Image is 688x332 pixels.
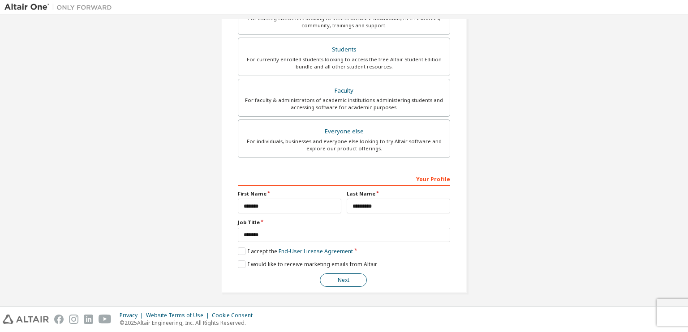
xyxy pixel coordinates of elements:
[244,43,444,56] div: Students
[238,247,353,255] label: I accept the
[244,138,444,152] div: For individuals, businesses and everyone else looking to try Altair software and explore our prod...
[244,125,444,138] div: Everyone else
[99,315,112,324] img: youtube.svg
[120,319,258,327] p: © 2025 Altair Engineering, Inc. All Rights Reserved.
[238,260,377,268] label: I would like to receive marketing emails from Altair
[347,190,450,197] label: Last Name
[244,15,444,29] div: For existing customers looking to access software downloads, HPC resources, community, trainings ...
[4,3,116,12] img: Altair One
[69,315,78,324] img: instagram.svg
[244,85,444,97] div: Faculty
[320,273,367,287] button: Next
[238,219,450,226] label: Job Title
[238,171,450,186] div: Your Profile
[212,312,258,319] div: Cookie Consent
[279,247,353,255] a: End-User License Agreement
[54,315,64,324] img: facebook.svg
[84,315,93,324] img: linkedin.svg
[146,312,212,319] div: Website Terms of Use
[120,312,146,319] div: Privacy
[244,97,444,111] div: For faculty & administrators of academic institutions administering students and accessing softwa...
[244,56,444,70] div: For currently enrolled students looking to access the free Altair Student Edition bundle and all ...
[3,315,49,324] img: altair_logo.svg
[238,190,341,197] label: First Name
